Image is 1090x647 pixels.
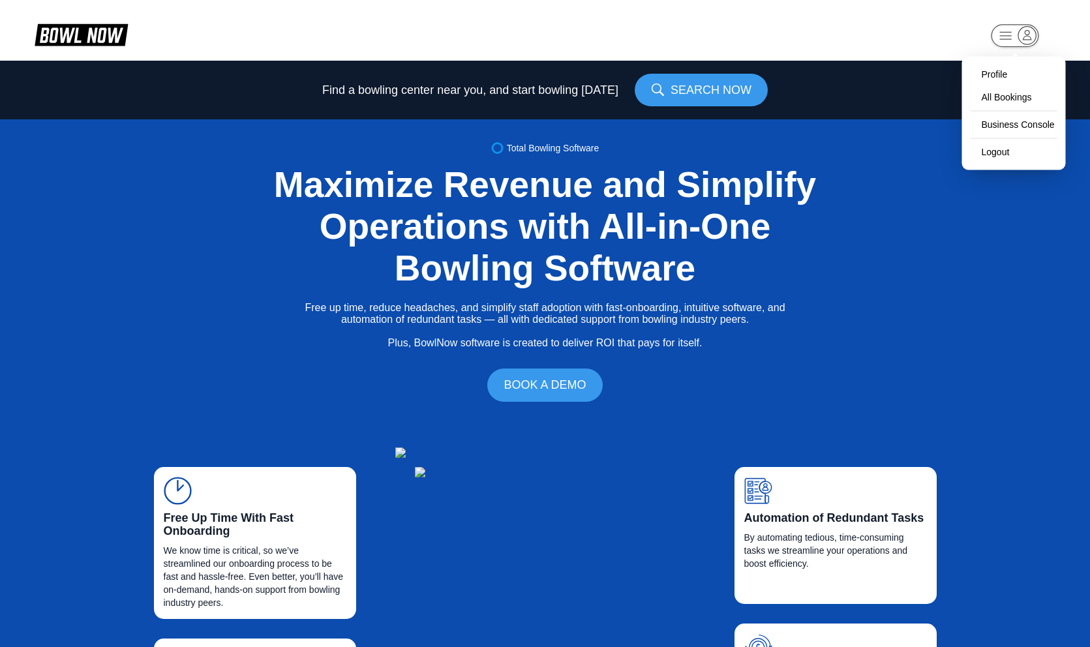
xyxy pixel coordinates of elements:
[322,83,618,97] span: Find a bowling center near you, and start bowling [DATE]
[164,544,346,609] span: We know time is critical, so we’ve streamlined our onboarding process to be fast and hassle-free....
[164,511,346,537] span: Free Up Time With Fast Onboarding
[635,74,768,106] a: SEARCH NOW
[969,141,1013,164] button: Logout
[969,86,1059,109] a: All Bookings
[507,143,599,153] span: Total Bowling Software
[744,531,927,570] span: By automating tedious, time-consuming tasks we streamline your operations and boost efficiency.
[252,164,839,289] div: Maximize Revenue and Simplify Operations with All-in-One Bowling Software
[744,511,927,524] span: Automation of Redundant Tasks
[487,369,602,402] a: BOOK A DEMO
[305,302,785,349] p: Free up time, reduce headaches, and simplify staff adoption with fast-onboarding, intuitive softw...
[969,113,1059,136] a: Business Console
[969,63,1059,86] a: Profile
